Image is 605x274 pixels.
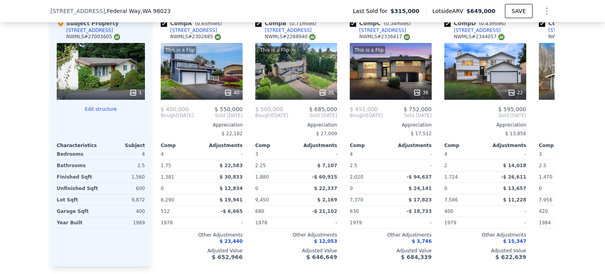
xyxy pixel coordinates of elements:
[224,89,239,97] div: 40
[194,112,243,119] span: Sold [DATE]
[317,197,337,203] span: $ 2,169
[350,174,363,180] span: 2,020
[66,34,120,40] div: NWMLS # 27003605
[296,142,337,149] div: Adjustments
[255,232,337,238] div: Other Adjustments
[350,209,359,214] span: 630
[298,149,337,160] div: -
[404,34,410,40] img: NWMLS Logo
[444,112,526,119] span: Sold [DATE]
[161,209,170,214] span: 512
[265,27,312,34] div: [STREET_ADDRESS]
[101,142,145,149] div: Subject
[444,151,447,157] span: 4
[539,151,542,157] span: 3
[197,21,208,26] span: 0.65
[408,197,432,203] span: $ 17,823
[503,163,526,168] span: $ 14,018
[129,89,142,97] div: 1
[203,149,243,160] div: -
[401,254,432,260] span: $ 684,339
[255,151,258,157] span: 3
[539,209,548,214] span: 420
[350,122,432,128] div: Appreciation
[432,7,466,15] span: Lotside ARV
[255,27,312,34] a: [STREET_ADDRESS]
[309,106,337,112] span: $ 685,000
[161,122,243,128] div: Appreciation
[255,197,269,203] span: 9,450
[57,142,101,149] div: Characteristics
[255,19,319,27] div: Comp B
[102,160,145,171] div: 2.5
[306,254,337,260] span: $ 646,649
[286,21,319,26] span: ( miles)
[391,142,432,149] div: Adjustments
[161,112,178,119] span: Bought
[350,197,363,203] span: 7,370
[485,142,526,149] div: Adjustments
[255,209,264,214] span: 680
[503,186,526,191] span: $ 13,657
[161,160,200,171] div: 1.75
[219,186,243,191] span: $ 12,834
[221,209,243,214] span: -$ 6,665
[539,27,595,34] a: [STREET_ADDRESS]
[350,160,389,171] div: 2.5
[215,106,243,112] span: $ 550,000
[359,34,410,40] div: NWMLS # 2336417
[353,7,391,15] span: Last Sold for
[57,106,145,112] button: Edit structure
[406,209,432,214] span: -$ 18,733
[255,186,258,191] span: 0
[114,34,120,40] img: NWMLS Logo
[508,89,523,97] div: 22
[102,217,145,228] div: 1969
[539,3,555,19] button: Show Options
[161,27,217,34] a: [STREET_ADDRESS]
[498,106,526,112] span: $ 595,000
[444,217,484,228] div: 1979
[212,254,243,260] span: $ 652,966
[161,248,243,254] div: Adjusted Value
[501,174,526,180] span: -$ 26,611
[444,248,526,254] div: Adjusted Value
[481,21,492,26] span: 0.43
[539,197,552,203] span: 7,956
[161,112,194,119] div: [DATE]
[255,160,295,171] div: 2.25
[161,19,225,27] div: Comp A
[265,34,315,40] div: NWMLS # 2288940
[412,239,432,244] span: $ 3,746
[161,186,164,191] span: 0
[57,206,99,217] div: Garage Sqft
[350,112,383,119] div: [DATE]
[444,186,447,191] span: 0
[161,106,189,112] span: $ 400,000
[406,174,432,180] span: -$ 94,637
[350,142,391,149] div: Comp
[383,112,432,119] span: Sold [DATE]
[390,7,419,15] span: $315,000
[444,160,484,171] div: 2
[57,194,99,205] div: Lot Sqft
[498,34,505,40] img: NWMLS Logo
[170,27,217,34] div: [STREET_ADDRESS]
[57,19,119,27] div: Subject Property
[539,217,578,228] div: 1984
[57,149,99,160] div: Bedrooms
[219,239,243,244] span: $ 23,440
[505,4,533,18] button: SAVE
[203,217,243,228] div: -
[219,174,243,180] span: $ 30,833
[255,112,288,119] div: [DATE]
[314,239,337,244] span: $ 12,053
[288,112,337,119] span: Sold [DATE]
[57,183,99,194] div: Unfinished Sqft
[161,174,174,180] span: 1,381
[350,232,432,238] div: Other Adjustments
[392,217,432,228] div: -
[215,34,221,40] img: NWMLS Logo
[255,217,295,228] div: 1978
[258,46,291,54] div: This is a Flip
